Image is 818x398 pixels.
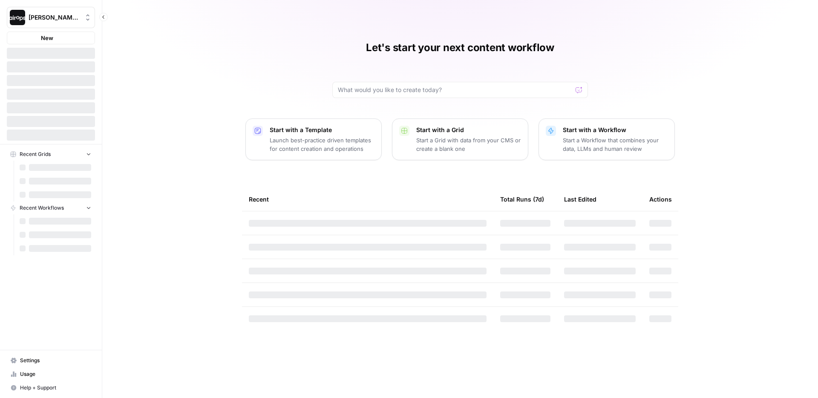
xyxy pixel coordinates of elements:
[392,118,528,160] button: Start with a GridStart a Grid with data from your CMS or create a blank one
[500,187,544,211] div: Total Runs (7d)
[416,136,521,153] p: Start a Grid with data from your CMS or create a blank one
[20,370,91,378] span: Usage
[270,126,374,134] p: Start with a Template
[29,13,80,22] span: [PERSON_NAME]-Sandbox
[20,150,51,158] span: Recent Grids
[249,187,487,211] div: Recent
[564,187,596,211] div: Last Edited
[270,136,374,153] p: Launch best-practice driven templates for content creation and operations
[563,136,668,153] p: Start a Workflow that combines your data, LLMs and human review
[7,7,95,28] button: Workspace: Dille-Sandbox
[416,126,521,134] p: Start with a Grid
[10,10,25,25] img: Dille-Sandbox Logo
[20,384,91,392] span: Help + Support
[20,204,64,212] span: Recent Workflows
[7,32,95,44] button: New
[7,202,95,214] button: Recent Workflows
[563,126,668,134] p: Start with a Workflow
[7,148,95,161] button: Recent Grids
[539,118,675,160] button: Start with a WorkflowStart a Workflow that combines your data, LLMs and human review
[7,354,95,367] a: Settings
[7,367,95,381] a: Usage
[245,118,382,160] button: Start with a TemplateLaunch best-practice driven templates for content creation and operations
[649,187,672,211] div: Actions
[7,381,95,395] button: Help + Support
[20,357,91,364] span: Settings
[41,34,53,42] span: New
[366,41,554,55] h1: Let's start your next content workflow
[338,86,572,94] input: What would you like to create today?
